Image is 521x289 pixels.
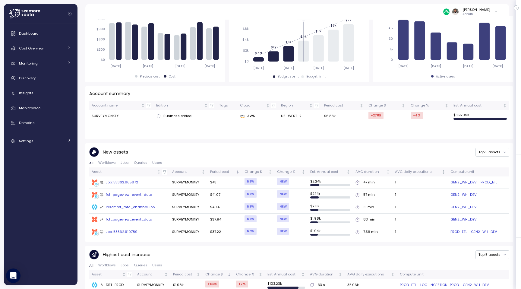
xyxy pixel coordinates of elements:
[277,178,289,185] div: NEW
[283,66,294,70] tspan: [DATE]
[393,189,448,201] td: 1
[92,272,121,277] div: Asset
[134,161,147,164] span: Queries
[393,167,448,176] th: AVG daily executionsNot sorted
[6,135,75,147] a: Settings
[308,176,353,189] td: $ 2.24k
[227,272,231,277] div: Sorted descending
[6,72,75,84] a: Discovery
[450,229,467,235] a: PROD_ETL
[196,272,201,277] div: Not sorted
[309,103,313,108] div: Not sorted
[275,167,308,176] th: Change %Not sorted
[236,272,257,277] div: Change %
[450,180,477,185] a: GEN2_WH_DEV
[135,270,171,279] th: AccountNot sorted
[503,103,507,108] div: Not sorted
[366,101,408,110] th: Change $Not sorted
[475,148,509,157] button: Top 5 assets
[240,113,276,119] div: AWS
[92,217,167,223] a: fct_pageview_event_data
[322,110,366,122] td: $6.83k
[89,90,130,97] p: Account summary
[453,103,502,108] div: Est. Annual cost
[391,58,393,62] tspan: 0
[163,113,192,119] span: Business critical
[444,103,449,108] div: Not sorted
[411,112,423,119] div: +4 %
[100,229,138,235] div: Job: 53362.919789
[245,215,257,222] div: NEW
[308,214,353,226] td: $ 1.98k
[170,167,208,176] th: AccountNot sorted
[235,170,240,174] div: Sorted descending
[308,189,353,201] td: $ 2.14k
[463,12,490,16] p: Admin
[98,264,116,267] span: Worfklows
[463,64,474,68] tspan: [DATE]
[450,169,507,175] div: Compute unit
[208,226,242,238] td: $37.22
[245,59,249,63] tspan: $0
[301,272,305,277] div: Not sorted
[203,270,234,279] th: Change $Sorted descending
[390,47,393,51] tspan: 15
[258,272,263,277] div: Not sorted
[308,270,345,279] th: AVG durationNot sorted
[154,101,217,110] th: EditionNot sorted
[353,167,393,176] th: AVG durationNot sorted
[89,101,154,110] th: Account nameNot sorted
[400,272,507,277] div: Compute unit
[100,217,153,222] div: fct_pageview_event_data
[152,264,162,267] span: Users
[101,58,105,62] tspan: $0
[441,170,446,174] div: Not sorted
[100,282,124,288] div: DBT_PROD
[100,180,138,185] div: Job: 53362.865872
[92,192,167,198] a: fct_pageview_event_data
[286,40,292,44] tspan: $3k
[245,228,257,235] div: NEW
[452,8,459,15] img: ACg8ocLskjvUhBDgxtSFCRx4ztb74ewwa1VrVEuDBD_Ho1mrTsQB-QE=s96-c
[390,272,395,277] div: Not sorted
[89,264,93,267] span: All
[277,228,289,235] div: NEW
[170,176,208,189] td: SURVEYMONKEY
[346,18,352,22] tspan: $7k
[201,170,205,174] div: Not sorted
[254,66,264,70] tspan: [DATE]
[19,120,35,125] span: Domains
[386,170,390,174] div: Not sorted
[6,102,75,114] a: Marketplace
[172,169,200,175] div: Account
[141,103,145,108] div: Not sorted
[6,42,75,54] a: Cost Overview
[208,189,242,201] td: $41.07
[208,214,242,226] td: $37.94
[451,101,509,110] th: Est. Annual costNot sorted
[170,201,208,214] td: SURVEYMONKEY
[19,31,39,36] span: Dashboard
[92,204,167,210] a: insert fct_mta_channel Job
[236,281,248,287] div: +7 %
[19,138,33,143] span: Settings
[6,117,75,129] a: Domains
[330,24,336,27] tspan: $6k
[152,161,162,164] span: Users
[389,37,393,41] tspan: 30
[6,87,75,99] a: Insights
[308,167,353,176] th: Est. Annual costNot sorted
[368,103,400,108] div: Change $
[208,176,242,189] td: $43
[308,201,353,214] td: $ 2.11k
[481,180,497,185] a: PROD_ETL
[92,103,140,108] div: Account name
[208,201,242,214] td: $40.4
[475,250,509,259] button: Top 5 assets
[103,149,128,156] p: New assets
[92,179,167,186] a: Job: 53362.865872
[89,110,154,122] td: SURVEYMONKEY
[92,169,156,175] div: Asset
[255,51,262,55] tspan: $771
[343,66,354,70] tspan: [DATE]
